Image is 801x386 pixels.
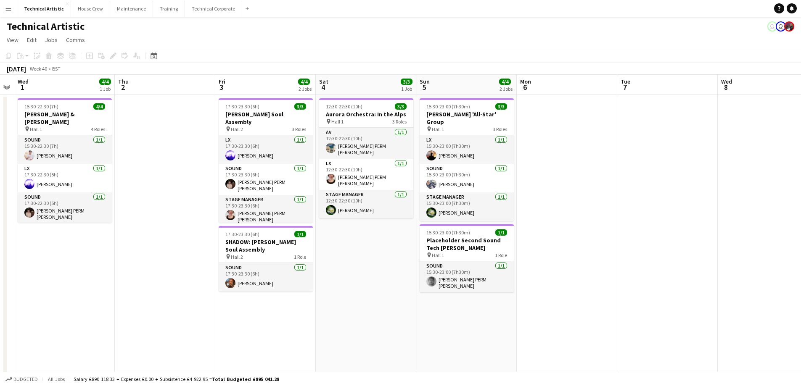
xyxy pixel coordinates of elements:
[3,34,22,45] a: View
[7,65,26,73] div: [DATE]
[212,376,279,382] span: Total Budgeted £895 041.28
[71,0,110,17] button: House Crew
[185,0,242,17] button: Technical Corporate
[784,21,794,32] app-user-avatar: Zubair PERM Dhalla
[7,20,85,33] h1: Technical Artistic
[45,36,58,44] span: Jobs
[42,34,61,45] a: Jobs
[28,66,49,72] span: Week 40
[27,36,37,44] span: Edit
[17,0,71,17] button: Technical Artistic
[74,376,279,382] div: Salary £890 118.33 + Expenses £0.00 + Subsistence £4 922.95 =
[52,66,61,72] div: BST
[767,21,777,32] app-user-avatar: Liveforce Admin
[4,375,39,384] button: Budgeted
[63,34,88,45] a: Comms
[46,376,66,382] span: All jobs
[66,36,85,44] span: Comms
[7,36,19,44] span: View
[153,0,185,17] button: Training
[110,0,153,17] button: Maintenance
[776,21,786,32] app-user-avatar: Liveforce Admin
[24,34,40,45] a: Edit
[13,376,38,382] span: Budgeted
